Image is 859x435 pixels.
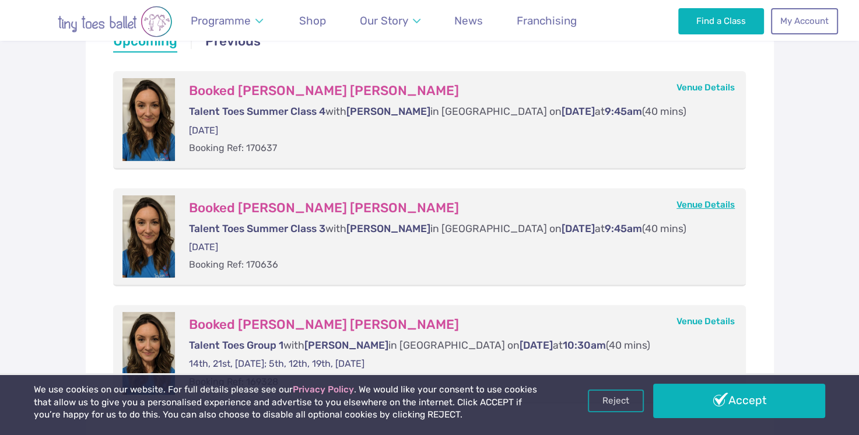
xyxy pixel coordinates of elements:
[449,7,489,34] a: News
[189,338,723,353] p: with in [GEOGRAPHIC_DATA] on at (40 mins)
[346,106,430,117] span: [PERSON_NAME]
[189,223,325,234] span: Talent Toes Summer Class 3
[191,14,251,27] span: Programme
[189,142,723,155] p: Booking Ref: 170637
[676,316,735,327] a: Venue Details
[34,384,548,422] p: We use cookies on our website. For full details please see our . We would like your consent to us...
[360,14,408,27] span: Our Story
[189,339,283,351] span: Talent Toes Group 1
[676,199,735,210] a: Venue Details
[354,7,426,34] a: Our Story
[189,200,723,216] h3: Booked [PERSON_NAME] [PERSON_NAME]
[517,14,577,27] span: Franchising
[605,223,642,234] span: 9:45am
[605,106,642,117] span: 9:45am
[189,241,723,254] p: [DATE]
[189,258,723,271] p: Booking Ref: 170636
[293,384,354,395] a: Privacy Policy
[678,8,764,34] a: Find a Class
[653,384,825,418] a: Accept
[299,14,326,27] span: Shop
[189,83,723,99] h3: Booked [PERSON_NAME] [PERSON_NAME]
[511,7,583,34] a: Franchising
[676,82,735,93] a: Venue Details
[189,317,723,333] h3: Booked [PERSON_NAME] [PERSON_NAME]
[562,223,595,234] span: [DATE]
[22,6,208,37] img: tiny toes ballet
[563,339,606,351] span: 10:30am
[185,7,269,34] a: Programme
[189,222,723,236] p: with in [GEOGRAPHIC_DATA] on at (40 mins)
[771,8,837,34] a: My Account
[304,339,388,351] span: [PERSON_NAME]
[562,106,595,117] span: [DATE]
[205,32,261,53] a: Previous
[189,124,723,137] p: [DATE]
[454,14,483,27] span: News
[520,339,553,351] span: [DATE]
[346,223,430,234] span: [PERSON_NAME]
[294,7,332,34] a: Shop
[588,390,644,412] a: Reject
[189,106,325,117] span: Talent Toes Summer Class 4
[189,104,723,119] p: with in [GEOGRAPHIC_DATA] on at (40 mins)
[189,357,723,370] p: 14th, 21st, [DATE]; 5th, 12th, 19th, [DATE]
